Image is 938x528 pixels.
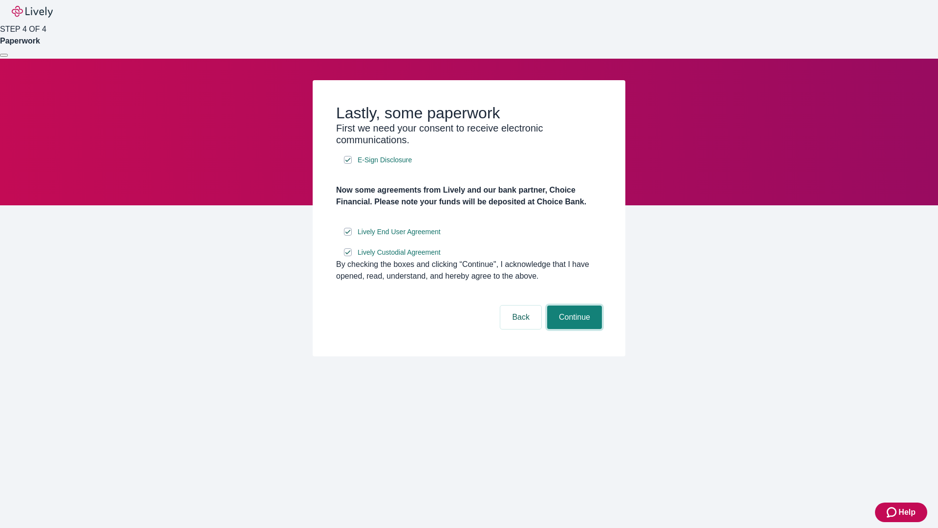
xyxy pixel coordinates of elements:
h2: Lastly, some paperwork [336,104,602,122]
a: e-sign disclosure document [356,226,443,238]
a: e-sign disclosure document [356,246,443,259]
span: Help [898,506,916,518]
span: Lively End User Agreement [358,227,441,237]
a: e-sign disclosure document [356,154,414,166]
span: E-Sign Disclosure [358,155,412,165]
div: By checking the boxes and clicking “Continue", I acknowledge that I have opened, read, understand... [336,259,602,282]
button: Back [500,306,541,329]
span: Lively Custodial Agreement [358,247,441,258]
svg: Zendesk support icon [887,506,898,518]
button: Zendesk support iconHelp [875,503,927,522]
img: Lively [12,6,53,18]
h4: Now some agreements from Lively and our bank partner, Choice Financial. Please note your funds wi... [336,184,602,208]
button: Continue [547,306,602,329]
h3: First we need your consent to receive electronic communications. [336,122,602,146]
